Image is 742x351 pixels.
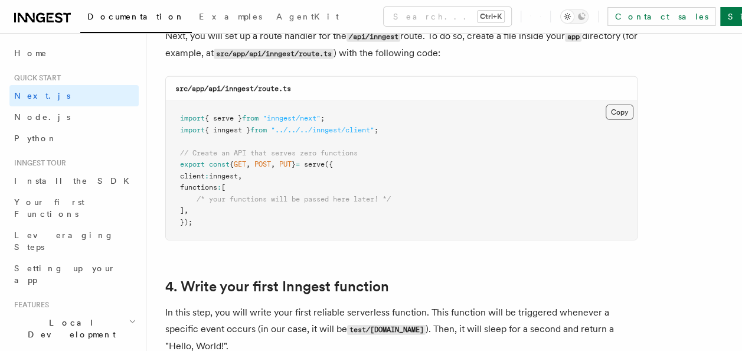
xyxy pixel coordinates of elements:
[478,11,504,22] kbd: Ctrl+K
[197,195,391,203] span: /* your functions will be passed here later! */
[238,172,242,180] span: ,
[180,160,205,168] span: export
[242,114,259,122] span: from
[279,160,292,168] span: PUT
[9,158,66,168] span: Inngest tour
[347,32,400,42] code: /api/inngest
[199,12,262,21] span: Examples
[271,160,275,168] span: ,
[9,170,139,191] a: Install the SDK
[209,160,230,168] span: const
[180,218,192,226] span: });
[234,160,246,168] span: GET
[9,85,139,106] a: Next.js
[221,183,225,191] span: [
[565,32,581,42] code: app
[14,197,84,219] span: Your first Functions
[14,264,116,285] span: Setting up your app
[271,126,374,134] span: "../../../inngest/client"
[180,206,184,214] span: ]
[9,128,139,149] a: Python
[184,206,188,214] span: ,
[205,114,242,122] span: { serve }
[606,105,633,120] button: Copy
[180,114,205,122] span: import
[9,191,139,225] a: Your first Functions
[180,126,205,134] span: import
[9,312,139,345] button: Local Development
[9,317,129,340] span: Local Development
[14,47,47,59] span: Home
[214,49,334,59] code: src/app/api/inngest/route.ts
[205,126,250,134] span: { inngest }
[209,172,238,180] span: inngest
[14,176,136,186] span: Install the SDK
[180,183,217,191] span: functions
[384,7,511,26] button: Search...Ctrl+K
[80,4,192,33] a: Documentation
[347,325,426,335] code: test/[DOMAIN_NAME]
[607,7,715,26] a: Contact sales
[9,300,49,310] span: Features
[269,4,346,32] a: AgentKit
[9,73,61,83] span: Quick start
[14,112,70,122] span: Node.js
[374,126,378,134] span: ;
[165,278,389,295] a: 4. Write your first Inngest function
[263,114,321,122] span: "inngest/next"
[87,12,185,21] span: Documentation
[304,160,325,168] span: serve
[292,160,296,168] span: }
[180,149,358,157] span: // Create an API that serves zero functions
[14,91,70,100] span: Next.js
[217,183,221,191] span: :
[321,114,325,122] span: ;
[175,84,291,93] code: src/app/api/inngest/route.ts
[192,4,269,32] a: Examples
[14,230,114,252] span: Leveraging Steps
[9,225,139,258] a: Leveraging Steps
[14,134,57,143] span: Python
[246,160,250,168] span: ,
[276,12,339,21] span: AgentKit
[205,172,209,180] span: :
[254,160,271,168] span: POST
[165,28,638,62] p: Next, you will set up a route handler for the route. To do so, create a file inside your director...
[325,160,333,168] span: ({
[230,160,234,168] span: {
[9,258,139,291] a: Setting up your app
[9,43,139,64] a: Home
[9,106,139,128] a: Node.js
[560,9,589,24] button: Toggle dark mode
[250,126,267,134] span: from
[180,172,205,180] span: client
[296,160,300,168] span: =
